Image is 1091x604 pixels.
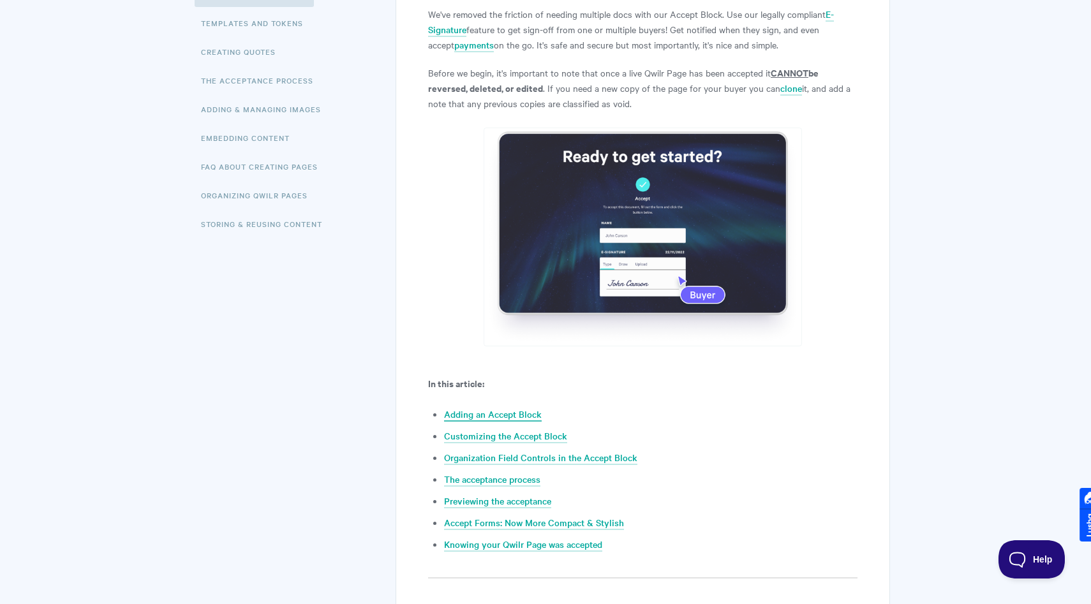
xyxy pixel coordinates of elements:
a: Templates and Tokens [201,10,313,36]
img: website_grey.svg [20,33,31,43]
img: logo_orange.svg [20,20,31,31]
a: Previewing the acceptance [444,494,551,508]
a: payments [454,38,494,52]
a: The Acceptance Process [201,68,323,93]
iframe: Toggle Customer Support [998,540,1065,578]
a: clone [780,82,802,96]
a: The acceptance process [444,473,540,487]
strong: In this article: [428,376,484,390]
div: Keywords by Traffic [141,75,215,84]
a: Adding & Managing Images [201,96,330,122]
a: Organizing Qwilr Pages [201,182,317,208]
a: Adding an Accept Block [444,408,542,422]
a: Customizing the Accept Block [444,429,567,443]
a: E-Signature [428,8,834,37]
a: Storing & Reusing Content [201,211,332,237]
div: Domain: [DOMAIN_NAME] [33,33,140,43]
a: Organization Field Controls in the Accept Block [444,451,637,465]
div: v 4.0.25 [36,20,63,31]
p: We've removed the friction of needing multiple docs with our Accept Block. Use our legally compli... [428,6,857,52]
a: FAQ About Creating Pages [201,154,327,179]
a: Accept Forms: Now More Compact & Stylish [444,516,624,530]
p: Before we begin, it's important to note that once a live Qwilr Page has been accepted it . If you... [428,65,857,111]
img: tab_keywords_by_traffic_grey.svg [127,74,137,84]
img: tab_domain_overview_orange.svg [34,74,45,84]
div: Domain Overview [48,75,114,84]
u: CANNOT [771,66,808,79]
a: Knowing your Qwilr Page was accepted [444,538,602,552]
a: Embedding Content [201,125,299,151]
a: Creating Quotes [201,39,285,64]
img: file-vkqjd8S4A2.png [484,128,802,346]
